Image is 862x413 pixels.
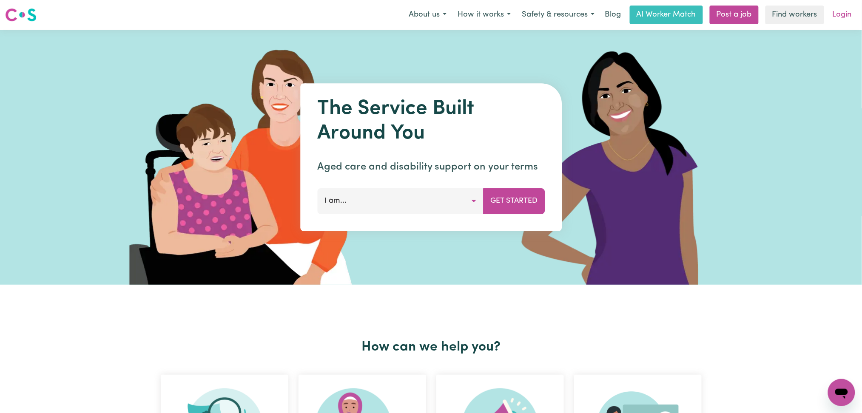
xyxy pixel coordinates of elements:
p: Aged care and disability support on your terms [317,159,545,175]
button: How it works [452,6,516,24]
a: Login [828,6,857,24]
a: Post a job [710,6,759,24]
h1: The Service Built Around You [317,97,545,146]
iframe: Button to launch messaging window [828,379,855,406]
a: Blog [600,6,626,24]
a: Careseekers logo [5,5,37,25]
img: Careseekers logo [5,7,37,23]
button: I am... [317,188,484,214]
a: Find workers [765,6,824,24]
h2: How can we help you? [156,339,707,355]
button: Safety & resources [516,6,600,24]
button: About us [403,6,452,24]
a: AI Worker Match [630,6,703,24]
button: Get Started [483,188,545,214]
